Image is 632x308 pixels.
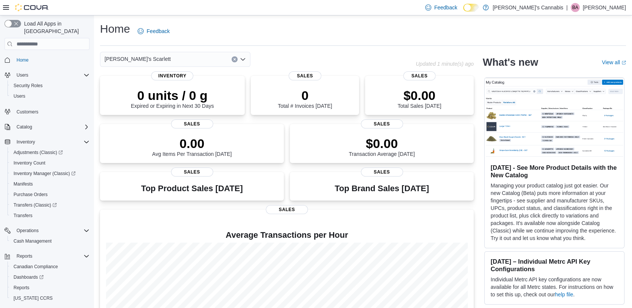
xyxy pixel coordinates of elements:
span: Reports [14,252,89,261]
p: 0 units / 0 g [131,88,214,103]
button: Reports [8,282,92,293]
a: Feedback [135,24,173,39]
p: 0.00 [152,136,232,151]
span: Operations [14,226,89,235]
button: [US_STATE] CCRS [8,293,92,303]
a: Reports [11,283,32,292]
a: Transfers (Classic) [11,201,60,210]
button: Inventory [2,137,92,147]
p: $0.00 [397,88,441,103]
span: Inventory [151,71,193,80]
span: Catalog [14,122,89,131]
span: Users [17,72,28,78]
span: Cash Management [11,237,89,246]
svg: External link [621,60,626,65]
button: Catalog [2,122,92,132]
span: Inventory [14,137,89,146]
span: Purchase Orders [11,190,89,199]
span: BA [572,3,578,12]
button: Operations [14,226,42,235]
a: Customers [14,107,41,116]
button: Home [2,54,92,65]
button: Canadian Compliance [8,261,92,272]
a: Adjustments (Classic) [11,148,66,157]
span: Home [14,55,89,65]
button: Purchase Orders [8,189,92,200]
span: Adjustments (Classic) [14,149,63,156]
div: Total # Invoices [DATE] [278,88,332,109]
a: [US_STATE] CCRS [11,294,56,303]
a: Purchase Orders [11,190,51,199]
p: | [566,3,568,12]
span: Inventory Manager (Classic) [11,169,89,178]
span: Security Roles [14,83,42,89]
span: Transfers [11,211,89,220]
span: Customers [14,107,89,116]
a: Inventory Manager (Classic) [8,168,92,179]
span: Inventory Count [14,160,45,166]
button: Inventory Count [8,158,92,168]
button: Users [8,91,92,101]
span: Manifests [14,181,33,187]
span: Feedback [147,27,170,35]
input: Dark Mode [463,4,479,12]
a: Users [11,92,28,101]
button: Reports [2,251,92,261]
h3: [DATE] – Individual Metrc API Key Configurations [491,258,618,273]
button: Inventory [14,137,38,146]
h3: Top Brand Sales [DATE] [335,184,429,193]
p: Individual Metrc API key configurations are now available for all Metrc states. For instructions ... [491,276,618,298]
span: Users [14,71,89,80]
button: Security Roles [8,80,92,91]
button: Manifests [8,179,92,189]
a: Transfers (Classic) [8,200,92,210]
span: Adjustments (Classic) [11,148,89,157]
button: Transfers [8,210,92,221]
p: 0 [278,88,332,103]
p: [PERSON_NAME] [583,3,626,12]
span: Customers [17,109,38,115]
a: View allExternal link [602,59,626,65]
span: Sales [289,71,321,80]
span: Inventory Count [11,159,89,168]
span: Sales [361,168,403,177]
h2: What's new [483,56,538,68]
span: Washington CCRS [11,294,89,303]
span: [PERSON_NAME]'s Scarlett [105,54,171,63]
span: Transfers [14,213,32,219]
span: Reports [11,283,89,292]
div: Avg Items Per Transaction [DATE] [152,136,232,157]
a: help file [555,291,573,297]
p: [PERSON_NAME]'s Cannabis [493,3,563,12]
a: Canadian Compliance [11,262,61,271]
button: Users [2,70,92,80]
span: Inventory Manager (Classic) [14,171,76,177]
h3: Top Product Sales [DATE] [141,184,242,193]
img: Cova [15,4,49,11]
span: Load All Apps in [GEOGRAPHIC_DATA] [21,20,89,35]
span: Purchase Orders [14,192,48,198]
button: Reports [14,252,35,261]
a: Adjustments (Classic) [8,147,92,158]
button: Customers [2,106,92,117]
span: Sales [171,168,213,177]
span: Dashboards [14,274,44,280]
span: Cash Management [14,238,52,244]
button: Cash Management [8,236,92,246]
span: Sales [171,119,213,128]
span: Transfers (Classic) [14,202,57,208]
span: Operations [17,228,39,234]
p: Updated 1 minute(s) ago [416,61,474,67]
a: Home [14,56,32,65]
span: Home [17,57,29,63]
span: Inventory [17,139,35,145]
span: Sales [266,205,308,214]
span: Dashboards [11,273,89,282]
span: Transfers (Classic) [11,201,89,210]
span: Canadian Compliance [11,262,89,271]
a: Manifests [11,180,36,189]
span: Sales [403,71,436,80]
a: Inventory Manager (Classic) [11,169,79,178]
span: [US_STATE] CCRS [14,295,53,301]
